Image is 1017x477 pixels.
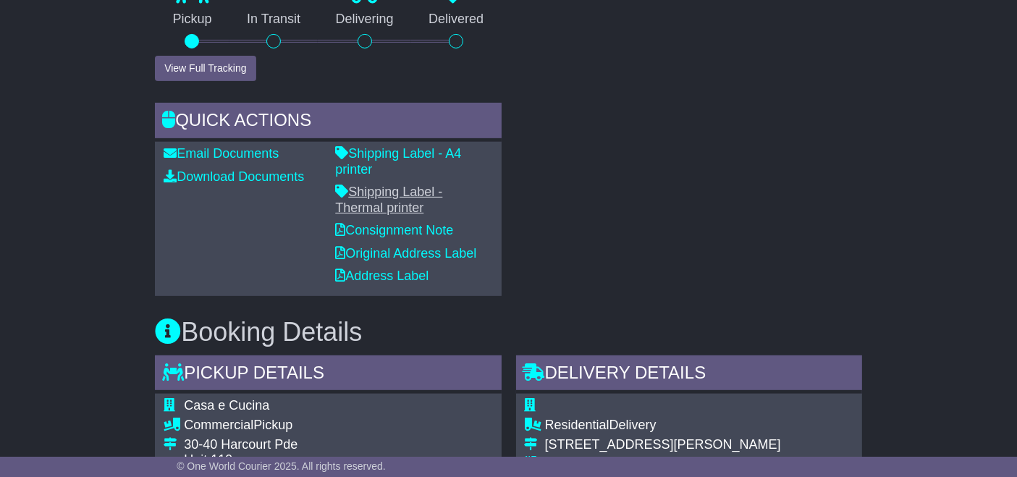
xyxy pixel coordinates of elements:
p: Delivered [411,12,502,28]
a: Original Address Label [335,246,476,261]
a: Shipping Label - Thermal printer [335,185,442,215]
div: Quick Actions [155,103,501,142]
div: Pickup Details [155,355,501,394]
p: Delivering [318,12,411,28]
h3: Booking Details [155,318,862,347]
button: View Full Tracking [155,56,256,81]
div: Unit 119 [184,452,463,468]
div: Delivery [545,418,824,434]
span: Residential [545,418,609,432]
div: Pickup [184,418,463,434]
a: Download Documents [164,169,304,184]
a: Consignment Note [335,223,453,237]
p: In Transit [229,12,318,28]
span: © One World Courier 2025. All rights reserved. [177,460,386,472]
a: Shipping Label - A4 printer [335,146,461,177]
a: Email Documents [164,146,279,161]
a: Address Label [335,269,429,283]
div: [STREET_ADDRESS][PERSON_NAME] [545,437,824,453]
span: Commercial [184,418,253,432]
span: Casa e Cucina [184,398,269,413]
div: Delivery Details [516,355,862,394]
div: 30-40 Harcourt Pde [184,437,463,453]
p: Pickup [155,12,229,28]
